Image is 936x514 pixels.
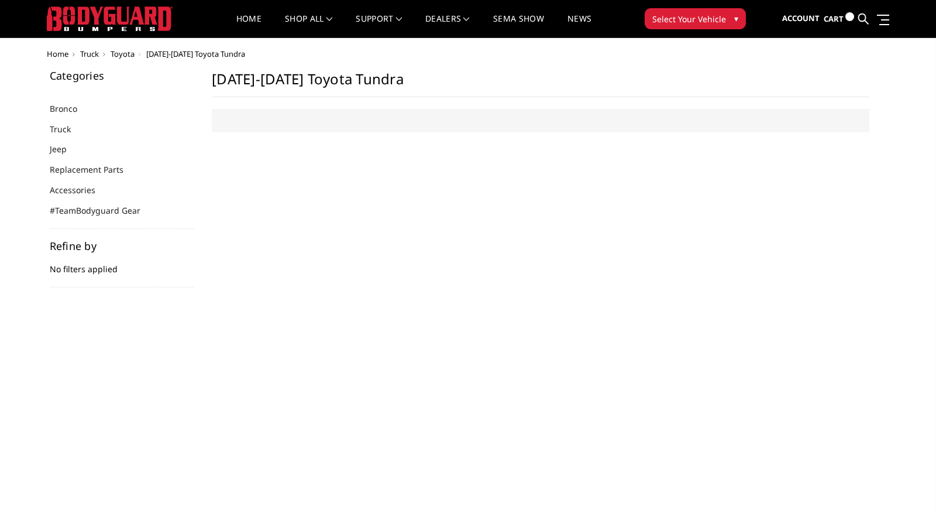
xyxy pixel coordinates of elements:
a: Home [236,15,261,37]
a: Home [47,49,68,59]
a: Replacement Parts [50,163,138,176]
a: #TeamBodyguard Gear [50,204,155,217]
div: No filters applied [50,241,195,287]
a: Truck [80,49,99,59]
a: Truck [50,123,85,135]
a: Cart [824,3,854,35]
a: shop all [285,15,332,37]
h5: Refine by [50,241,195,251]
img: BODYGUARD BUMPERS [47,6,173,31]
a: SEMA Show [493,15,544,37]
a: Toyota [111,49,135,59]
button: Select Your Vehicle [645,8,746,29]
a: Support [356,15,402,37]
h1: [DATE]-[DATE] Toyota Tundra [212,70,869,97]
a: Accessories [50,184,110,196]
a: Account [782,3,820,35]
span: Select Your Vehicle [652,13,726,25]
span: Account [782,13,820,23]
a: Jeep [50,143,81,155]
a: Bronco [50,102,92,115]
a: Dealers [425,15,470,37]
span: Cart [824,13,844,24]
a: News [567,15,591,37]
span: ▾ [734,12,738,25]
span: [DATE]-[DATE] Toyota Tundra [146,49,245,59]
h5: Categories [50,70,195,81]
